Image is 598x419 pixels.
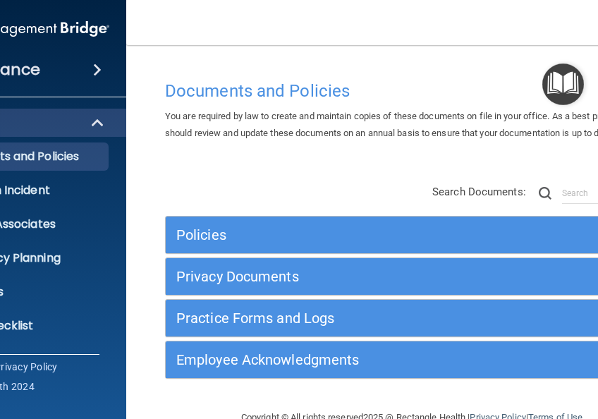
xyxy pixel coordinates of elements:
h5: Employee Acknowledgments [176,352,525,368]
img: ic-search.3b580494.png [539,187,551,200]
h5: Practice Forms and Logs [176,310,525,326]
span: Search Documents: [432,186,526,198]
h5: Privacy Documents [176,269,525,284]
h5: Policies [176,227,525,243]
button: Open Resource Center [542,63,584,105]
